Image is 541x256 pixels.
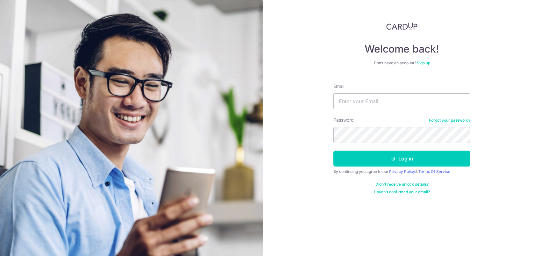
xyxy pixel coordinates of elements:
a: Didn't receive unlock details? [375,182,429,187]
h4: Welcome back! [333,43,470,55]
input: Enter your Email [333,93,470,109]
img: CardUp Logo [386,22,417,30]
a: Privacy Policy [389,169,415,174]
a: Terms Of Service [418,169,450,174]
a: Forgot your password? [429,118,470,123]
div: By continuing you agree to our & [333,169,470,174]
button: Log in [333,151,470,167]
label: Email [333,83,344,89]
div: Don’t have an account? [333,60,470,66]
label: Password [333,117,354,123]
a: Sign up [417,60,430,65]
a: Haven't confirmed your email? [374,189,430,195]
